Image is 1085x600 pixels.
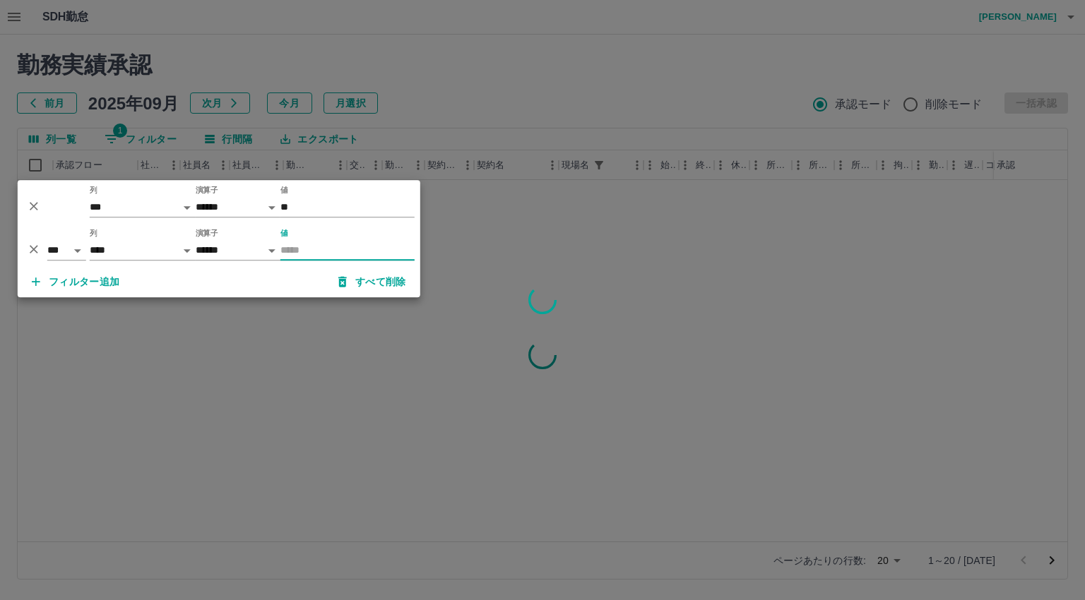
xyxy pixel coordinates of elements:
button: 削除 [23,239,45,260]
label: 列 [90,185,97,196]
label: 値 [280,185,288,196]
label: 演算子 [196,185,218,196]
label: 列 [90,228,97,239]
button: 削除 [23,196,45,217]
select: 論理演算子 [47,240,86,260]
label: 演算子 [196,228,218,239]
label: 値 [280,228,288,239]
button: すべて削除 [327,269,417,294]
button: フィルター追加 [20,269,131,294]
